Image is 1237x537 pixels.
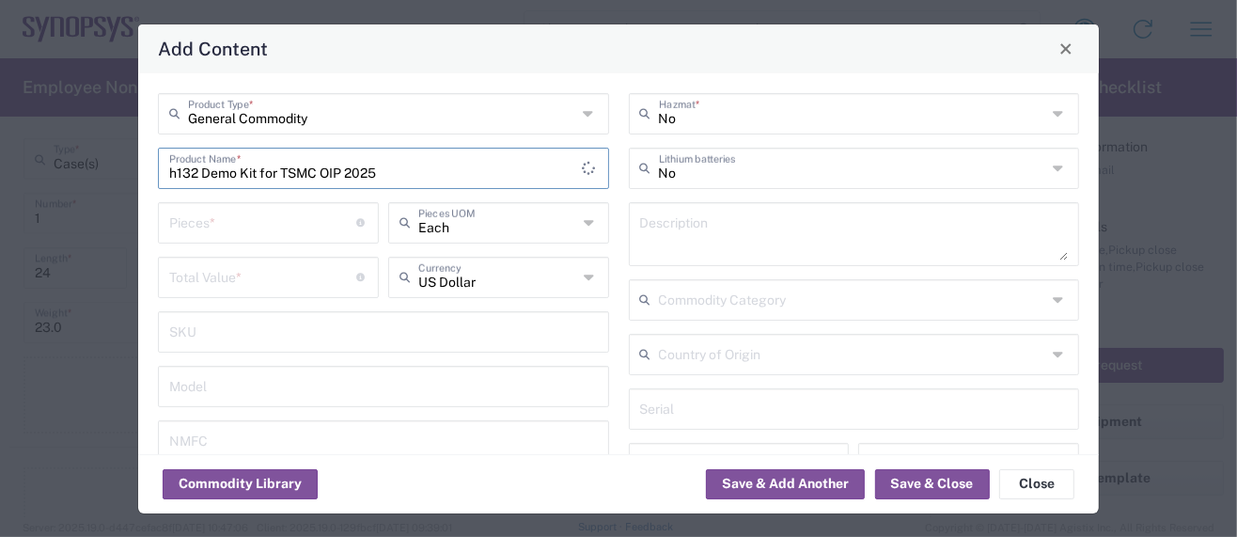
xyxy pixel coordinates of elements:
[999,469,1074,499] button: Close
[1053,36,1079,62] button: Close
[158,35,268,62] h4: Add Content
[163,469,318,499] button: Commodity Library
[875,469,990,499] button: Save & Close
[706,469,865,499] button: Save & Add Another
